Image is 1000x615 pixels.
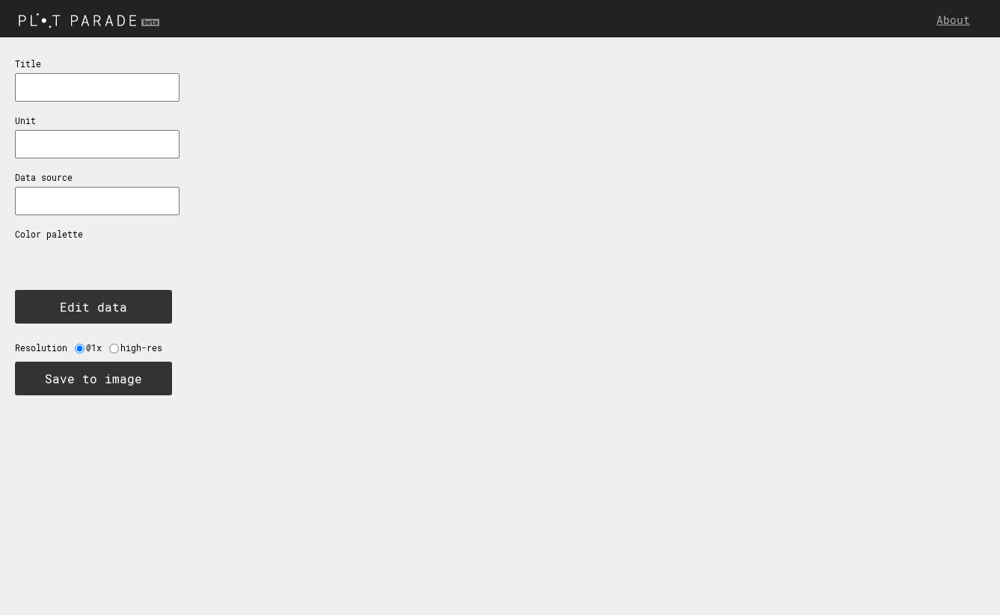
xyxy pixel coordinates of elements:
[15,58,180,69] p: Title
[15,342,75,353] label: Resolution
[15,362,172,395] button: Save to image
[86,342,109,353] label: @1x
[15,290,172,324] button: Edit data
[936,13,978,27] a: About
[15,172,180,183] p: Data source
[120,342,170,353] label: high-res
[15,115,180,126] p: Unit
[15,229,180,240] p: Color palette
